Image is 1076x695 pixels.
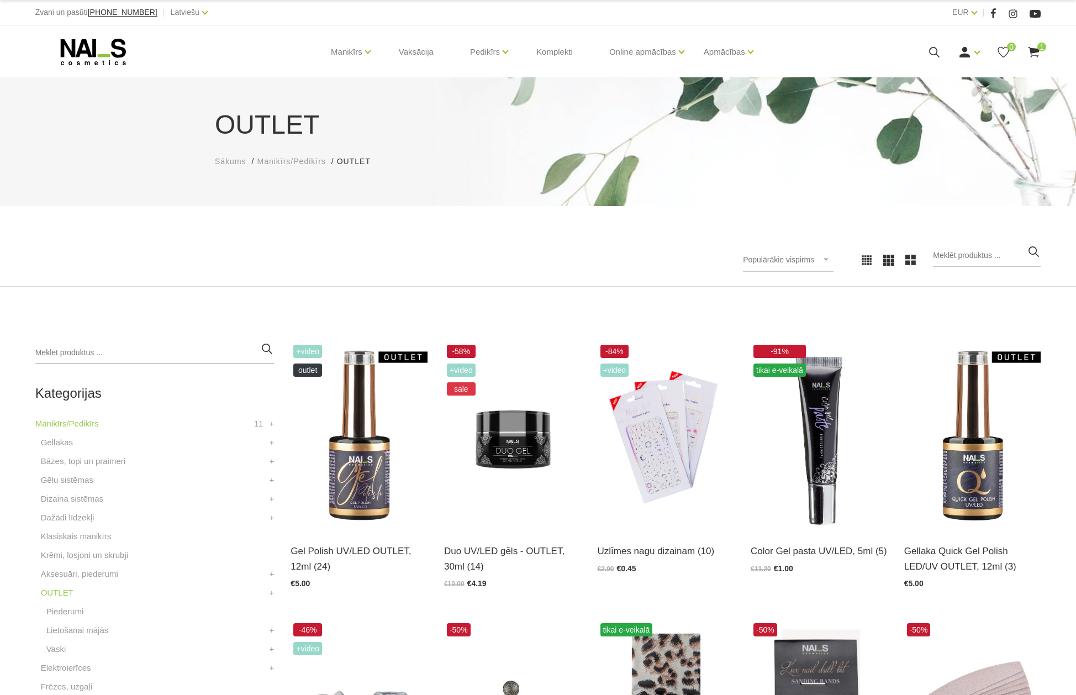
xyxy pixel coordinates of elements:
[41,549,128,562] a: Krēmi, losjoni un skrubji
[41,661,91,675] a: Elektroierīces
[447,364,476,377] span: +Video
[753,623,777,636] span: -50%
[528,25,582,78] a: Komplekti
[41,586,73,599] a: OUTLET
[41,473,93,487] a: Gēlu sistēmas
[447,345,476,358] span: -58%
[904,579,924,588] span: €5.00
[270,455,275,468] a: +
[390,25,442,78] a: Vaksācija
[270,473,275,487] a: +
[1007,43,1016,51] span: 0
[270,567,275,581] a: +
[215,157,246,166] span: Sākums
[933,245,1041,267] input: Meklēt produktus ...
[88,8,157,17] a: [PHONE_NUMBER]
[270,586,275,599] a: +
[35,342,275,364] input: Meklēt produktus ...
[291,544,428,573] a: Gel Polish UV/LED OUTLET, 12ml (24)
[270,511,275,524] a: +
[291,579,310,588] span: €5.00
[293,345,322,358] span: +Video
[907,623,931,636] span: -50%
[904,342,1041,530] img: Ātri, ērti un vienkārši!Intensīvi pigmentēta gellaka, kas perfekti klājas arī vienā slānī, tādā v...
[270,492,275,506] a: +
[444,342,581,530] img: Polim. laiks:DUO GEL Nr. 101, 008, 000, 006, 002, 003, 014, 011, 012, 001, 009, 007, 005, 013, 00...
[46,624,109,637] a: Lietošanai mājās
[447,382,476,396] span: sale
[293,623,322,636] span: -46%
[983,6,985,19] span: |
[270,643,275,656] a: +
[41,492,103,506] a: Dizaina sistēmas
[257,156,325,167] a: Manikīrs/Pedikīrs
[35,386,275,401] h2: Kategorijas
[46,605,84,618] a: Piederumi
[41,436,73,449] a: Gēllakas
[270,661,275,675] a: +
[444,580,465,588] span: €10.00
[996,45,1010,59] a: 0
[467,579,487,588] span: €4.19
[751,565,771,573] span: €11.20
[751,342,888,530] img: Daudzfunkcionāla pigmentēta dizaina pasta, ar kuras palīdzību iespējams zīmēt “one stroke” un “žo...
[617,564,636,573] span: €0.45
[704,30,745,74] a: Apmācības
[270,436,275,449] a: +
[600,345,629,358] span: -84%
[254,417,263,430] span: 11
[41,567,118,581] a: Aksesuāri, piederumi
[751,544,888,559] a: Color Gel pasta UV/LED, 5ml (5)
[41,530,112,543] a: Klasiskais manikīrs
[270,624,275,637] a: +
[291,342,428,530] img: Ilgnoturīga, intensīvi pigmentēta gēllaka. Viegli klājas, lieliski žūst, nesaraujas, neatkāpjas n...
[598,342,735,530] img: Profesionālās dizaina uzlīmes nagiem...
[470,30,500,74] a: Pedikīrs
[904,544,1041,573] a: Gellaka Quick Gel Polish LED/UV OUTLET, 12ml (3)
[1037,43,1046,51] span: 1
[337,156,382,167] li: OUTLET
[609,30,676,74] a: Online apmācības
[215,156,246,167] a: Sākums
[35,6,157,19] div: Zvani un pasūti
[35,417,99,430] a: Manikīrs/Pedikīrs
[41,680,92,693] a: Frēzes, uzgaļi
[952,6,969,19] a: EUR
[1027,45,1041,59] a: 1
[600,623,653,636] span: tikai e-veikalā
[598,544,735,559] a: Uzlīmes nagu dizainam (10)
[171,6,199,19] a: Latviešu
[46,643,66,656] a: Vaski
[444,544,581,573] a: Duo UV/LED gēls - OUTLET, 30ml (14)
[293,364,322,377] span: OUTLET
[163,6,165,19] span: |
[753,364,806,377] span: tikai e-veikalā
[270,417,275,430] a: +
[447,623,471,636] span: -50%
[293,642,322,655] span: +Video
[257,157,325,166] span: Manikīrs/Pedikīrs
[600,364,629,377] span: +Video
[41,511,94,524] a: Dažādi līdzekļi
[41,455,125,468] a: Bāzes, topi un praimeri
[598,565,614,573] span: €2.90
[331,30,362,74] a: Manikīrs
[215,105,861,145] h1: OUTLET
[753,345,806,358] span: -91%
[774,564,793,573] span: €1.00
[743,255,814,264] span: Populārākie vispirms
